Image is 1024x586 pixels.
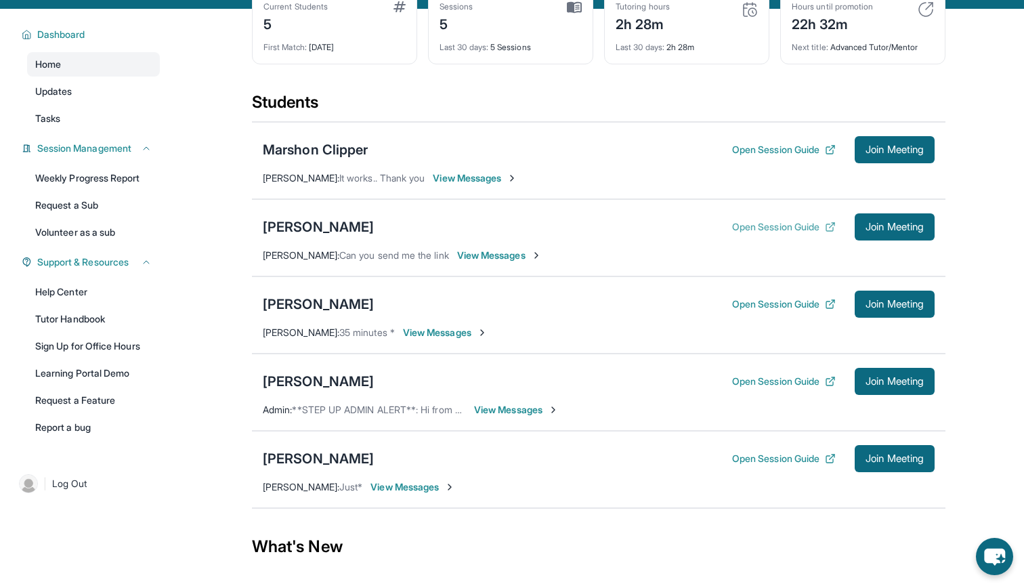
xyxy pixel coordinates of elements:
span: Join Meeting [866,223,924,231]
div: Tutoring hours [616,1,670,12]
div: 2h 28m [616,34,758,53]
span: [PERSON_NAME] : [263,481,339,493]
div: [PERSON_NAME] [263,217,374,236]
img: card [742,1,758,18]
a: Learning Portal Demo [27,361,160,385]
a: Request a Sub [27,193,160,217]
a: Tutor Handbook [27,307,160,331]
button: Join Meeting [855,445,935,472]
a: Volunteer as a sub [27,220,160,245]
img: card [918,1,934,18]
span: Updates [35,85,72,98]
span: [PERSON_NAME] : [263,327,339,338]
span: Home [35,58,61,71]
button: Join Meeting [855,368,935,395]
div: What's New [252,517,945,577]
button: Join Meeting [855,291,935,318]
a: Sign Up for Office Hours [27,334,160,358]
img: Chevron-Right [444,482,455,493]
div: 5 [263,12,328,34]
span: [PERSON_NAME] : [263,172,339,184]
span: Dashboard [37,28,85,41]
img: Chevron-Right [507,173,517,184]
span: Join Meeting [866,300,924,308]
div: 5 Sessions [440,34,582,53]
span: Join Meeting [866,455,924,463]
span: Join Meeting [866,146,924,154]
span: View Messages [403,326,488,339]
div: [PERSON_NAME] [263,449,374,468]
div: Sessions [440,1,473,12]
div: Students [252,91,945,121]
a: Home [27,52,160,77]
a: Request a Feature [27,388,160,413]
img: Chevron-Right [477,327,488,338]
button: Support & Resources [32,255,152,269]
img: card [567,1,582,14]
div: [PERSON_NAME] [263,295,374,314]
a: Tasks [27,106,160,131]
span: View Messages [457,249,542,262]
span: Just* [339,481,362,493]
div: Advanced Tutor/Mentor [792,34,934,53]
button: Dashboard [32,28,152,41]
span: Can you send me the link [339,249,449,261]
span: [PERSON_NAME] : [263,249,339,261]
span: Log Out [52,477,87,490]
a: Report a bug [27,415,160,440]
span: It works.. Thank you [339,172,425,184]
span: View Messages [433,171,517,185]
button: chat-button [976,538,1013,575]
span: Session Management [37,142,131,155]
button: Open Session Guide [732,143,836,156]
span: Support & Resources [37,255,129,269]
a: |Log Out [14,469,160,499]
div: Current Students [263,1,328,12]
span: View Messages [370,480,455,494]
img: user-img [19,474,38,493]
span: Tasks [35,112,60,125]
span: Last 30 days : [616,42,664,52]
div: 22h 32m [792,12,873,34]
span: Last 30 days : [440,42,488,52]
img: Chevron-Right [548,404,559,415]
span: Next title : [792,42,828,52]
a: Help Center [27,280,160,304]
button: Join Meeting [855,213,935,240]
button: Open Session Guide [732,375,836,388]
a: Updates [27,79,160,104]
div: 5 [440,12,473,34]
span: Join Meeting [866,377,924,385]
img: card [393,1,406,12]
span: Admin : [263,404,292,415]
button: Join Meeting [855,136,935,163]
span: | [43,476,47,492]
button: Open Session Guide [732,220,836,234]
span: 35 minutes * [339,327,395,338]
div: Hours until promotion [792,1,873,12]
img: Chevron-Right [531,250,542,261]
div: [PERSON_NAME] [263,372,374,391]
div: Marshon Clipper [263,140,368,159]
a: Weekly Progress Report [27,166,160,190]
div: 2h 28m [616,12,670,34]
div: [DATE] [263,34,406,53]
button: Session Management [32,142,152,155]
span: First Match : [263,42,307,52]
button: Open Session Guide [732,297,836,311]
button: Open Session Guide [732,452,836,465]
span: View Messages [474,403,559,417]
